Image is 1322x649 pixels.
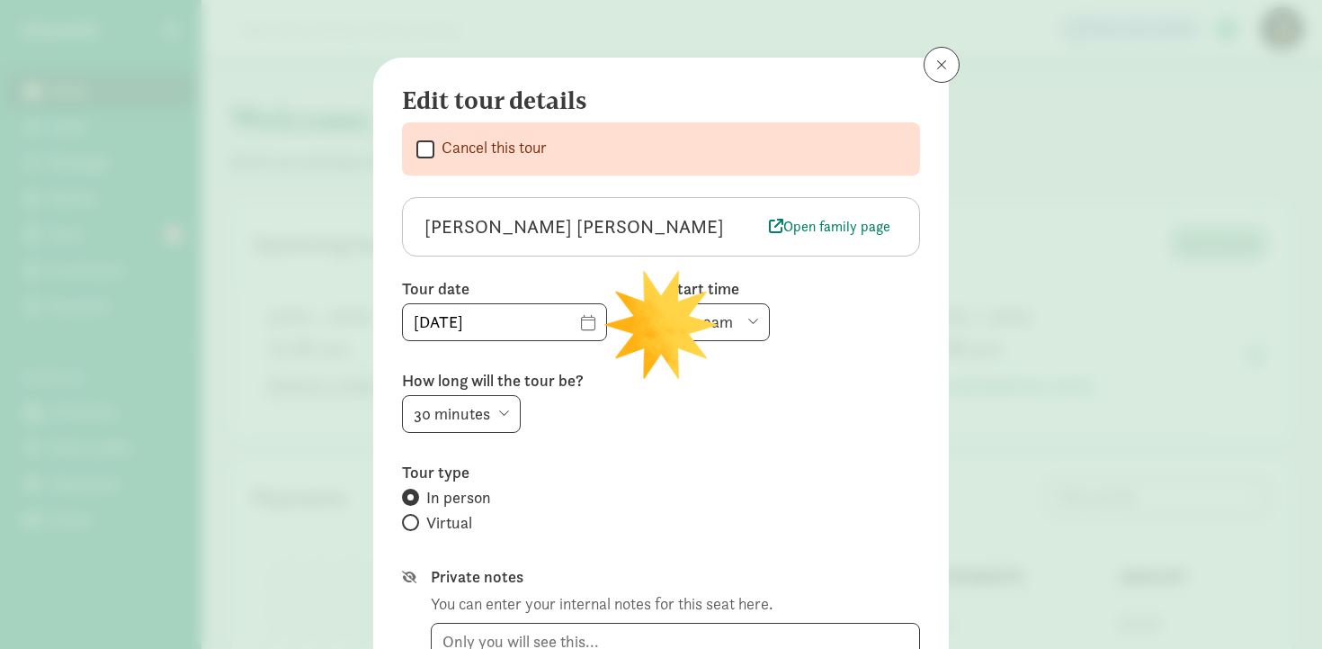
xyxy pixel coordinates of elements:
label: Tour date [402,278,654,300]
span: In person [426,487,491,509]
label: Cancel this tour [434,137,547,158]
div: [PERSON_NAME] [PERSON_NAME] [424,212,762,241]
h4: Edit tour details [402,86,906,115]
a: Open family page [762,214,898,239]
label: Tour type [402,462,920,483]
label: Private notes [431,566,920,588]
div: You can enter your internal notes for this seat here. [431,591,773,616]
span: Virtual [426,512,472,534]
span: Open family page [769,216,890,238]
iframe: Chat Widget [1232,563,1322,649]
label: How long will the tour be? [402,370,920,392]
label: Start time [668,278,920,300]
